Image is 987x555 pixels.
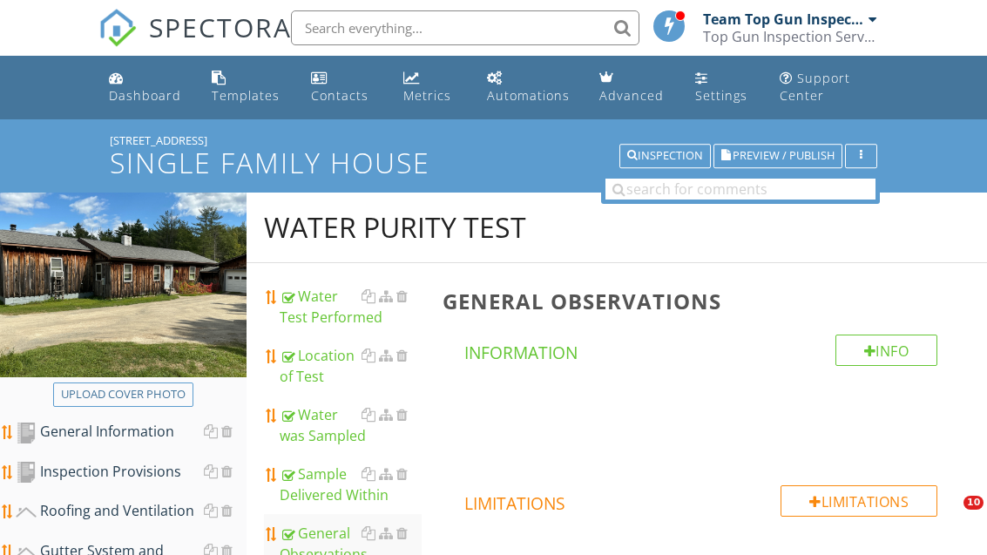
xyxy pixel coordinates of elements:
div: Support Center [780,70,850,104]
input: search for comments [605,179,875,200]
div: Advanced [599,87,664,104]
a: Templates [205,63,290,112]
span: Preview / Publish [733,151,835,162]
a: Support Center [773,63,885,112]
div: [STREET_ADDRESS] [110,133,877,147]
div: Info [835,335,938,366]
div: Location of Test [280,345,421,387]
div: Settings [695,87,747,104]
div: Team Top Gun Inspectors [703,10,864,28]
a: Automations (Basic) [480,63,578,112]
button: Inspection [619,144,711,168]
a: Dashboard [102,63,191,112]
div: Automations [487,87,570,104]
span: 10 [963,496,984,510]
button: Upload cover photo [53,382,193,407]
div: Water was Sampled [280,404,421,446]
a: SPECTORA [98,24,292,60]
div: Roofing and Ventilation [16,500,247,523]
iframe: Intercom live chat [928,496,970,538]
div: Metrics [403,87,451,104]
div: Upload cover photo [61,386,186,403]
input: Search everything... [291,10,639,45]
div: Water Test Performed [280,286,421,328]
div: Sample Delivered Within [280,464,421,505]
div: Contacts [311,87,368,104]
div: Limitations [781,485,937,517]
div: Inspection Provisions [16,461,247,484]
a: Preview / Publish [713,146,842,162]
div: Inspection [627,150,703,162]
h1: Single Family House [110,147,877,178]
a: Settings [688,63,759,112]
button: Preview / Publish [713,144,842,168]
div: Top Gun Inspection Services Group, Inc [703,28,877,45]
h4: Limitations [464,485,937,515]
a: Advanced [592,63,674,112]
h3: General Observations [443,289,959,313]
img: The Best Home Inspection Software - Spectora [98,9,137,47]
div: Dashboard [109,87,181,104]
a: Contacts [304,63,382,112]
div: Templates [212,87,280,104]
span: SPECTORA [149,9,292,45]
a: Inspection [619,146,711,162]
div: Water Purity Test [264,210,526,245]
h4: Information [464,335,937,364]
div: General Information [16,421,247,443]
a: Metrics [396,63,466,112]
